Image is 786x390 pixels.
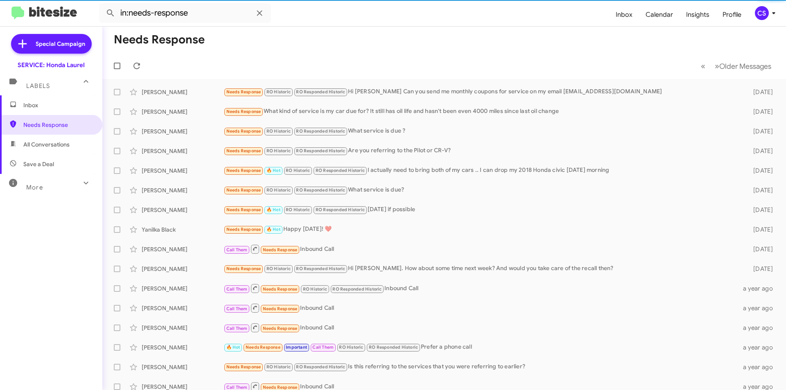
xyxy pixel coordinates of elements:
span: Needs Response [226,89,261,95]
div: [DATE] [740,127,779,135]
span: Needs Response [226,364,261,370]
div: [PERSON_NAME] [142,206,224,214]
div: [PERSON_NAME] [142,324,224,332]
span: RO Responded Historic [296,148,345,153]
span: Needs Response [226,128,261,134]
span: RO Historic [267,148,291,153]
span: Needs Response [226,266,261,271]
div: Yanilka Black [142,225,224,234]
div: [PERSON_NAME] [142,88,224,96]
span: RO Responded Historic [316,168,365,173]
span: Needs Response [226,148,261,153]
span: Needs Response [263,286,298,292]
span: Needs Response [226,168,261,173]
div: [PERSON_NAME] [142,127,224,135]
div: [DATE] [740,147,779,155]
span: RO Historic [267,266,291,271]
span: Call Them [226,247,248,252]
span: 🔥 Hot [267,207,280,212]
span: » [715,61,719,71]
span: RO Historic [286,168,310,173]
div: a year ago [740,363,779,371]
div: [PERSON_NAME] [142,363,224,371]
div: Inbound Call [224,244,740,254]
span: « [701,61,705,71]
span: Older Messages [719,62,771,71]
div: [DATE] [740,108,779,116]
a: Inbox [609,3,639,27]
span: RO Historic [267,364,291,370]
a: Special Campaign [11,34,92,54]
span: Labels [26,82,50,90]
div: What service is due ? [224,126,740,136]
input: Search [99,3,271,23]
span: Needs Response [263,385,298,390]
div: a year ago [740,284,779,293]
div: a year ago [740,304,779,312]
span: Call Them [226,286,248,292]
div: I actually need to bring both of my cars .. I can drop my 2018 Honda civic [DATE] morning [224,166,740,175]
span: Call Them [226,326,248,331]
span: Call Them [226,306,248,311]
div: [DATE] [740,88,779,96]
a: Profile [716,3,748,27]
div: Happy [DATE]! ❤️ [224,225,740,234]
div: [DATE] [740,225,779,234]
div: [DATE] [740,265,779,273]
span: 🔥 Hot [267,168,280,173]
span: RO Historic [267,89,291,95]
div: a year ago [740,324,779,332]
div: [PERSON_NAME] [142,343,224,352]
span: Needs Response [246,345,280,350]
div: [DATE] if possible [224,205,740,214]
div: Inbound Call [224,322,740,333]
span: Inbox [23,101,93,109]
div: [PERSON_NAME] [142,304,224,312]
div: What service is due? [224,185,740,195]
div: [PERSON_NAME] [142,265,224,273]
span: Call Them [312,345,334,350]
a: Calendar [639,3,680,27]
span: Needs Response [23,121,93,129]
button: Previous [696,58,710,74]
div: What kind of service is my car due for? It still has oil life and hasn't been even 4000 miles sin... [224,107,740,116]
div: Prefer a phone call [224,343,740,352]
span: Important [286,345,307,350]
div: Is this referring to the services that you were referring to earlier? [224,362,740,372]
div: [PERSON_NAME] [142,245,224,253]
div: [DATE] [740,245,779,253]
span: RO Historic [339,345,363,350]
span: Needs Response [263,326,298,331]
h1: Needs Response [114,33,205,46]
span: 🔥 Hot [226,345,240,350]
div: [PERSON_NAME] [142,108,224,116]
span: RO Responded Historic [332,286,382,292]
span: RO Responded Historic [296,89,345,95]
div: Are you referring to the Pilot or CR-V? [224,146,740,156]
nav: Page navigation example [696,58,776,74]
span: RO Historic [267,128,291,134]
div: a year ago [740,343,779,352]
span: Save a Deal [23,160,54,168]
span: RO Responded Historic [296,266,345,271]
div: SERVICE: Honda Laurel [18,61,85,69]
span: More [26,184,43,191]
div: [DATE] [740,186,779,194]
span: Needs Response [263,247,298,252]
a: Insights [680,3,716,27]
div: [PERSON_NAME] [142,167,224,175]
span: All Conversations [23,140,70,149]
span: Needs Response [226,187,261,193]
span: 🔥 Hot [267,227,280,232]
div: Hi [PERSON_NAME]. How about some time next week? And would you take care of the recall then? [224,264,740,273]
span: RO Responded Historic [296,128,345,134]
span: Needs Response [226,227,261,232]
div: Inbound Call [224,283,740,293]
span: RO Responded Historic [316,207,365,212]
div: [DATE] [740,167,779,175]
span: RO Responded Historic [369,345,418,350]
div: Inbound Call [224,303,740,313]
span: Needs Response [263,306,298,311]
